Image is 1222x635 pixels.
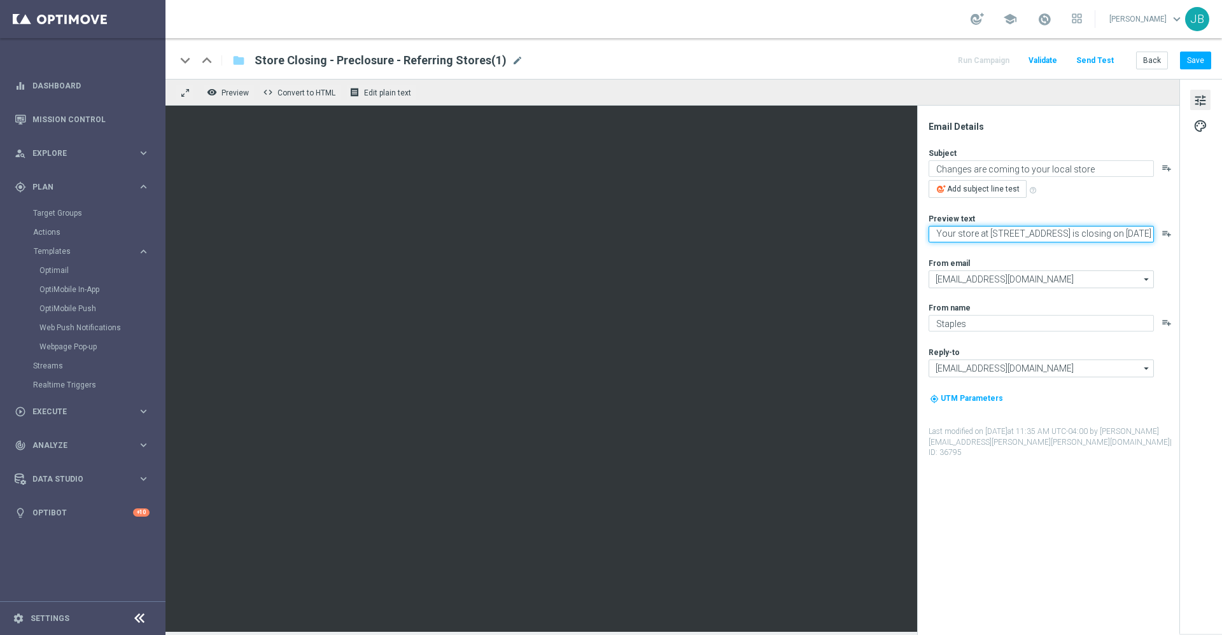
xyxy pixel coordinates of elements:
i: track_changes [15,440,26,451]
label: Preview text [929,214,975,224]
button: equalizer Dashboard [14,81,150,91]
div: OptiMobile Push [39,299,164,318]
button: receipt Edit plain text [346,84,417,101]
button: code Convert to HTML [260,84,341,101]
span: Preview [221,88,249,97]
div: Actions [33,223,164,242]
div: Email Details [929,121,1178,132]
div: Templates [34,248,137,255]
span: palette [1193,118,1207,134]
i: gps_fixed [15,181,26,193]
span: Analyze [32,442,137,449]
input: Select [929,270,1154,288]
i: keyboard_arrow_right [137,473,150,485]
div: Webpage Pop-up [39,337,164,356]
label: Last modified on [DATE] at 11:35 AM UTC-04:00 by [PERSON_NAME][EMAIL_ADDRESS][PERSON_NAME][PERSON... [929,426,1178,458]
label: Reply-to [929,347,960,358]
button: palette [1190,115,1211,136]
i: folder [232,53,245,68]
img: optiGenie.svg [937,185,946,193]
i: my_location [930,394,939,403]
span: Add subject line test [947,185,1020,193]
i: lightbulb [15,507,26,519]
label: Subject [929,148,957,158]
a: Optibot [32,496,133,529]
i: arrow_drop_down [1141,271,1153,288]
span: keyboard_arrow_down [1170,12,1184,26]
div: Mission Control [14,115,150,125]
a: Target Groups [33,208,132,218]
button: gps_fixed Plan keyboard_arrow_right [14,182,150,192]
div: +10 [133,508,150,517]
div: Web Push Notifications [39,318,164,337]
a: Realtime Triggers [33,380,132,390]
div: Execute [15,406,137,417]
a: OptiMobile In-App [39,284,132,295]
i: remove_red_eye [207,87,217,97]
span: Plan [32,183,137,191]
i: playlist_add [1162,228,1172,239]
div: Analyze [15,440,137,451]
div: Mission Control [15,102,150,136]
span: help_outline [1029,186,1037,194]
div: Streams [33,356,164,375]
div: Data Studio [15,473,137,485]
div: OptiMobile In-App [39,280,164,299]
button: tune [1190,90,1211,110]
a: Streams [33,361,132,371]
button: Data Studio keyboard_arrow_right [14,474,150,484]
input: Select [929,359,1154,377]
span: UTM Parameters [941,394,1003,403]
span: tune [1193,92,1207,109]
button: person_search Explore keyboard_arrow_right [14,148,150,158]
button: folder [231,50,246,71]
span: Data Studio [32,475,137,483]
a: Webpage Pop-up [39,342,132,352]
label: From name [929,303,971,313]
div: Templates keyboard_arrow_right [33,246,150,256]
span: mode_edit [512,55,523,66]
span: Convert to HTML [277,88,335,97]
div: Optibot [15,496,150,529]
div: Dashboard [15,69,150,102]
span: Store Closing - Preclosure - Referring Stores(1) [255,53,507,68]
button: playlist_add [1162,163,1172,173]
button: lightbulb Optibot +10 [14,508,150,518]
i: play_circle_outline [15,406,26,417]
a: Settings [31,615,69,622]
i: equalizer [15,80,26,92]
span: Execute [32,408,137,415]
i: keyboard_arrow_right [137,246,150,258]
button: my_location UTM Parameters [929,391,1004,405]
a: OptiMobile Push [39,304,132,314]
div: Target Groups [33,204,164,223]
a: Web Push Notifications [39,323,132,333]
button: Save [1180,52,1211,69]
span: Templates [34,248,125,255]
button: Add subject line test [929,180,1027,198]
button: play_circle_outline Execute keyboard_arrow_right [14,407,150,417]
button: track_changes Analyze keyboard_arrow_right [14,440,150,450]
span: Explore [32,150,137,157]
i: settings [13,613,24,624]
button: remove_red_eye Preview [204,84,255,101]
button: Send Test [1074,52,1116,69]
a: Mission Control [32,102,150,136]
span: Edit plain text [364,88,411,97]
button: playlist_add [1162,317,1172,328]
span: school [1003,12,1017,26]
div: Plan [15,181,137,193]
button: Back [1136,52,1168,69]
div: Explore [15,148,137,159]
i: keyboard_arrow_right [137,405,150,417]
i: keyboard_arrow_right [137,147,150,159]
